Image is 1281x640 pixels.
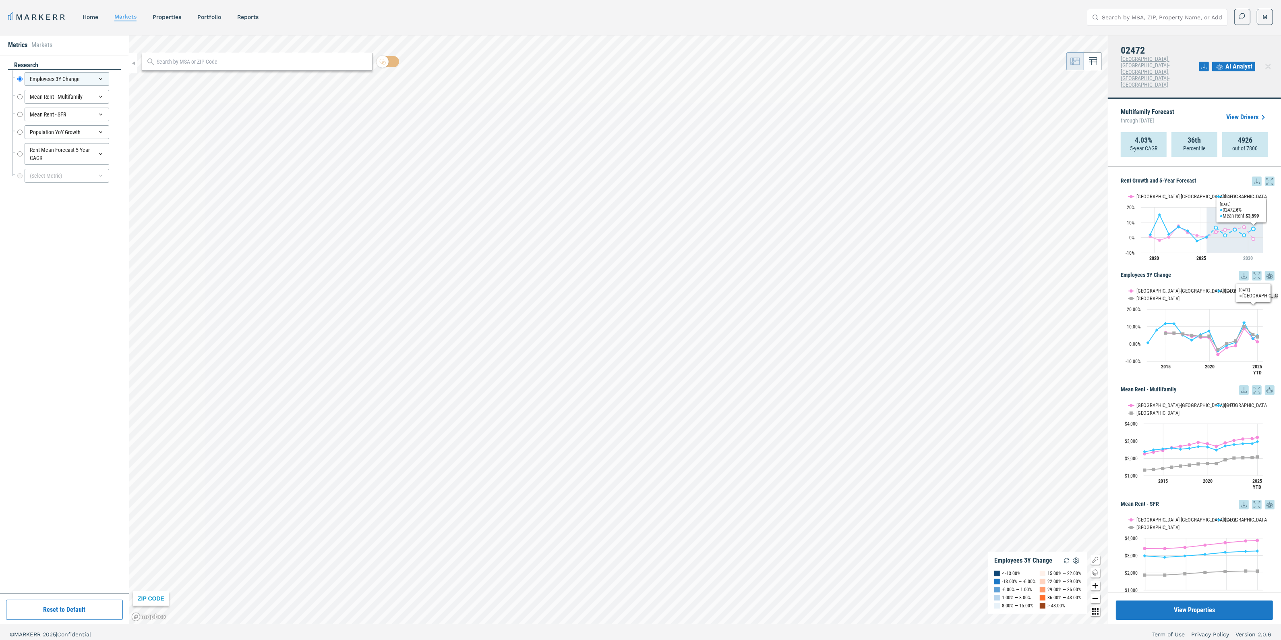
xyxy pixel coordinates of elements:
[1158,239,1161,242] path: Wednesday, 29 Jul, 19:00, -1.83. Boston-Cambridge-Newton, MA-NH.
[1125,553,1138,559] text: $3,000
[1121,271,1275,281] h5: Employees 3Y Change
[1127,307,1141,312] text: 20.00%
[1121,186,1275,267] div: Rent Growth and 5-Year Forecast. Highcharts interactive chart.
[1121,45,1199,56] h4: 02472
[1126,359,1141,364] text: -10.00%
[1002,602,1033,610] div: 8.00% — 15.00%
[1128,193,1208,200] button: Show Boston-Cambridge-Newton, MA-NH
[1143,554,1146,557] path: Saturday, 14 Dec, 18:00, 2,970.64. 02472.
[1243,225,1246,229] path: Sunday, 29 Jul, 19:00, 6.85. Boston-Cambridge-Newton, MA-NH.
[1177,225,1180,229] path: Friday, 29 Jul, 19:00, 7.01. 02472.
[1206,462,1209,465] path: Saturday, 14 Dec, 18:00, 1,691.12. USA.
[1146,341,1150,345] path: Friday, 14 Dec, 18:00, 0.52. 02472.
[1047,586,1081,594] div: 29.00% — 36.00%
[1125,570,1138,576] text: $2,000
[1233,456,1236,459] path: Wednesday, 14 Dec, 18:00, 2,011.85. USA.
[994,557,1052,565] div: Employees 3Y Change
[133,591,169,606] div: ZIP CODE
[114,13,137,20] a: markets
[1217,348,1220,351] path: Monday, 14 Dec, 18:00, -3.37. USA.
[1224,517,1236,523] text: 02472
[1182,332,1185,335] path: Wednesday, 14 Dec, 18:00, 5.66. USA.
[1129,235,1135,241] text: 0%
[1190,339,1194,342] path: Thursday, 14 Dec, 18:00, 2.05. 02472.
[1136,295,1180,301] text: [GEOGRAPHIC_DATA]
[25,143,109,165] div: Rent Mean Forecast 5 Year CAGR
[1091,555,1100,565] button: Show/Hide Legend Map Button
[25,72,109,86] div: Employees 3Y Change
[1252,478,1262,490] text: 2025 YTD
[1224,570,1227,573] path: Thursday, 14 Dec, 18:00, 2,065.6. USA.
[1143,547,1146,550] path: Saturday, 14 Dec, 18:00, 3,394.83. Boston-Cambridge-Newton, MA-NH.
[1224,234,1227,237] path: Thursday, 29 Jul, 19:00, 1.42. 02472.
[1161,447,1165,451] path: Sunday, 14 Dec, 18:00, 2,532.76. 02472.
[1243,256,1253,261] tspan: 2030
[1203,478,1213,484] text: 2020
[1125,421,1138,427] text: $4,000
[1170,446,1173,449] path: Monday, 14 Dec, 18:00, 2,588.06. 02472.
[57,631,91,638] span: Confidential
[1161,364,1171,370] text: 2015
[1256,455,1259,459] path: Monday, 14 Jul, 19:00, 2,075.34. USA.
[1158,478,1168,484] text: 2015
[6,600,123,620] button: Reset to Default
[1256,539,1259,542] path: Monday, 14 Jul, 19:00, 3,855.44. Boston-Cambridge-Newton, MA-NH.
[1047,602,1065,610] div: > 43.00%
[1135,136,1153,144] strong: 4.03%
[1252,237,1255,241] path: Monday, 29 Jul, 19:00, -0.99. Boston-Cambridge-Newton, MA-NH.
[1226,112,1268,122] a: View Drivers
[1184,546,1187,549] path: Tuesday, 14 Dec, 18:00, 3,456.76. Boston-Cambridge-Newton, MA-NH.
[1149,256,1159,261] tspan: 2020
[14,631,43,638] span: MARKERR
[1186,229,1190,233] path: Saturday, 29 Jul, 19:00, 4.35. 02472.
[1208,329,1211,332] path: Saturday, 14 Dec, 18:00, 7.37. 02472.
[1121,177,1275,186] h5: Rent Growth and 5-Year Forecast
[1215,462,1218,465] path: Monday, 14 Dec, 18:00, 1,690.98. USA.
[1256,436,1259,439] path: Monday, 14 Jul, 19:00, 3,201.44. Boston-Cambridge-Newton, MA-NH.
[1204,543,1207,546] path: Wednesday, 14 Dec, 18:00, 3,588.41. Boston-Cambridge-Newton, MA-NH.
[1204,571,1207,574] path: Wednesday, 14 Dec, 18:00, 2,012.83. USA.
[1235,630,1271,638] a: Version 2.0.6
[1121,281,1275,381] div: Employees 3Y Change. Highcharts interactive chart.
[1199,335,1202,338] path: Friday, 14 Dec, 18:00, 4.33. USA.
[1158,213,1161,216] path: Wednesday, 29 Jul, 19:00, 14.85. 02472.
[1121,186,1267,267] svg: Interactive chart
[1136,410,1180,416] text: [GEOGRAPHIC_DATA]
[157,58,368,66] input: Search by MSA or ZIP Code
[1256,340,1259,343] path: Saturday, 14 Jun, 19:00, 1.16. Boston-Cambridge-Newton, MA-NH.
[1217,353,1220,356] path: Monday, 14 Dec, 18:00, -6.22. Boston-Cambridge-Newton, MA-NH.
[1251,442,1254,445] path: Saturday, 14 Dec, 18:00, 2,839.71. 02472.
[1143,468,1146,472] path: Friday, 14 Dec, 18:00, 1,311.14. USA.
[83,14,98,20] a: home
[1242,442,1245,445] path: Thursday, 14 Dec, 18:00, 2,836.13. 02472.
[1121,395,1275,496] div: Mean Rent - Multifamily. Highcharts interactive chart.
[1173,331,1176,335] path: Monday, 14 Dec, 18:00, 6.16. USA.
[1102,9,1223,25] input: Search by MSA, ZIP, Property Name, or Address
[1002,586,1032,594] div: -6.00% — 1.00%
[1234,344,1238,347] path: Wednesday, 14 Dec, 18:00, -1.14. Boston-Cambridge-Newton, MA-NH.
[1002,578,1036,586] div: -13.00% — -6.00%
[1091,607,1100,616] button: Other options map button
[1225,62,1252,71] span: AI Analyst
[1242,456,1245,459] path: Thursday, 14 Dec, 18:00, 2,021.91. USA.
[1163,556,1167,559] path: Monday, 14 Dec, 18:00, 2,887.71. 02472.
[1224,551,1227,554] path: Thursday, 14 Dec, 18:00, 3,170.08. 02472.
[1257,9,1273,25] button: M
[1173,322,1176,325] path: Monday, 14 Dec, 18:00, 11.53. 02472.
[1243,325,1246,328] path: Thursday, 14 Dec, 18:00, 9.94. USA.
[1152,448,1155,451] path: Saturday, 14 Dec, 18:00, 2,473.94. 02472.
[1164,332,1167,335] path: Sunday, 14 Dec, 18:00, 6.09. USA.
[1224,445,1227,448] path: Tuesday, 14 Dec, 18:00, 2,699.59. 02472.
[8,11,66,23] a: MARKERR
[129,35,1108,624] canvas: Map
[1188,463,1191,467] path: Thursday, 14 Dec, 18:00, 1,603.44. USA.
[1243,321,1246,324] path: Thursday, 14 Dec, 18:00, 12.21. 02472.
[1072,556,1081,565] img: Settings
[1163,547,1167,550] path: Monday, 14 Dec, 18:00, 3,389.22. Boston-Cambridge-Newton, MA-NH.
[1127,205,1135,210] text: 20%
[1121,395,1267,496] svg: Interactive chart
[1121,385,1275,395] h5: Mean Rent - Multifamily
[31,40,52,50] li: Markets
[25,125,109,139] div: Population YoY Growth
[1047,578,1081,586] div: 22.00% — 29.00%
